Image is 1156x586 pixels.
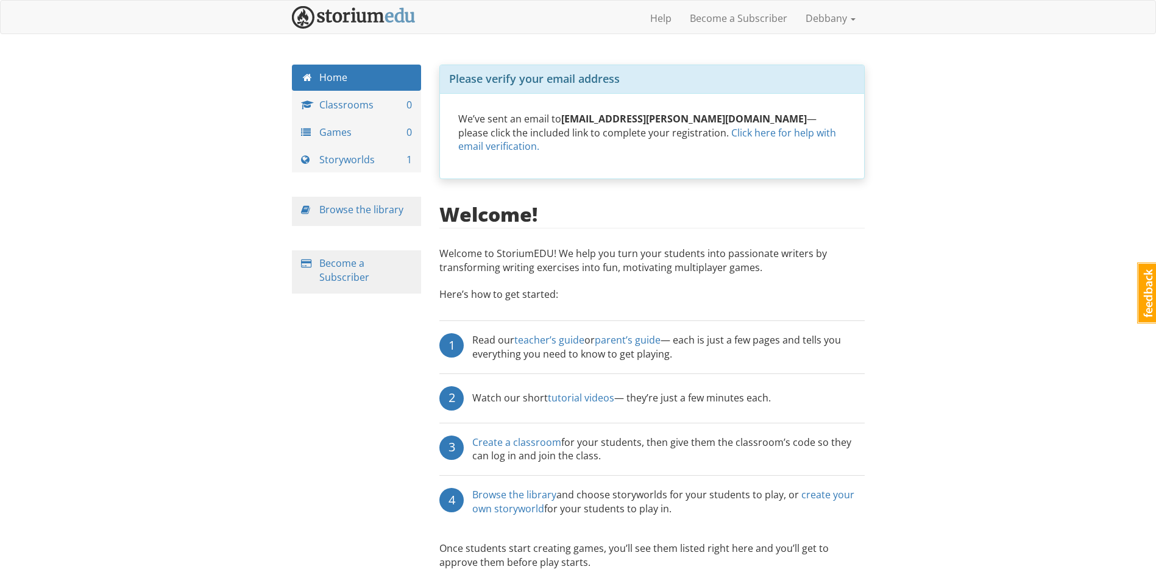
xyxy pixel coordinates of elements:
[472,333,865,361] div: Read our or — each is just a few pages and tells you everything you need to know to get playing.
[439,247,865,281] p: Welcome to StoriumEDU! We help you turn your students into passionate writers by transforming wri...
[458,126,836,154] a: Click here for help with email verification.
[439,333,464,358] div: 1
[439,542,865,570] p: Once students start creating games, you’ll see them listed right here and you’ll get to approve t...
[641,3,681,34] a: Help
[472,488,865,516] div: and choose storyworlds for your students to play, or for your students to play in.
[292,147,422,173] a: Storyworlds 1
[439,288,865,314] p: Here’s how to get started:
[406,153,412,167] span: 1
[595,333,661,347] a: parent’s guide
[406,125,412,139] span: 0
[292,65,422,91] a: Home
[514,333,584,347] a: teacher’s guide
[439,436,464,460] div: 3
[796,3,865,34] a: Debbany
[292,92,422,118] a: Classrooms 0
[548,391,614,404] a: tutorial videos
[439,488,464,512] div: 4
[472,436,561,449] a: Create a classroom
[292,6,416,29] img: StoriumEDU
[319,203,403,216] a: Browse the library
[439,386,464,411] div: 2
[472,488,854,515] a: create your own storyworld
[406,98,412,112] span: 0
[472,386,771,411] div: Watch our short — they’re just a few minutes each.
[681,3,796,34] a: Become a Subscriber
[439,203,537,225] h2: Welcome!
[561,112,807,125] strong: [EMAIL_ADDRESS][PERSON_NAME][DOMAIN_NAME]
[292,119,422,146] a: Games 0
[319,256,369,284] a: Become a Subscriber
[472,436,865,464] div: for your students, then give them the classroom’s code so they can log in and join the class.
[472,488,556,501] a: Browse the library
[449,71,620,86] span: Please verify your email address
[458,112,846,154] p: We’ve sent an email to — please click the included link to complete your registration.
